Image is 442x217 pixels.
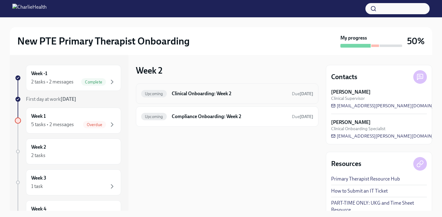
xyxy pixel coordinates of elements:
[31,175,46,181] h6: Week 3
[141,89,313,99] a: UpcomingClinical Onboarding: Week 2Due[DATE]
[141,112,313,121] a: UpcomingCompliance Onboarding: Week 2Due[DATE]
[292,91,313,97] span: August 30th, 2025 10:00
[292,91,313,96] span: Due
[331,89,371,96] strong: [PERSON_NAME]
[15,65,121,91] a: Week -12 tasks • 2 messagesComplete
[83,122,106,127] span: Overdue
[31,183,43,190] div: 1 task
[31,206,46,212] h6: Week 4
[407,36,425,47] h3: 50%
[300,114,313,119] strong: [DATE]
[31,121,74,128] div: 5 tasks • 2 messages
[172,90,287,97] h6: Clinical Onboarding: Week 2
[172,113,287,120] h6: Compliance Onboarding: Week 2
[15,96,121,103] a: First day at work[DATE]
[292,114,313,120] span: August 30th, 2025 10:00
[15,108,121,134] a: Week 15 tasks • 2 messagesOverdue
[15,138,121,164] a: Week 22 tasks
[81,80,106,84] span: Complete
[26,96,76,102] span: First day at work
[31,70,47,77] h6: Week -1
[17,35,190,47] h2: New PTE Primary Therapist Onboarding
[331,176,400,182] a: Primary Therapist Resource Hub
[331,159,361,168] h4: Resources
[31,113,46,120] h6: Week 1
[136,65,162,76] h3: Week 2
[331,188,388,194] a: How to Submit an IT Ticket
[331,200,427,213] a: PART-TIME ONLY: UKG and Time Sheet Resource
[292,114,313,119] span: Due
[331,72,357,82] h4: Contacts
[331,96,365,101] span: Clinical Supervisor
[340,35,367,41] strong: My progress
[31,79,74,85] div: 2 tasks • 2 messages
[31,144,46,151] h6: Week 2
[300,91,313,96] strong: [DATE]
[12,4,47,14] img: CharlieHealth
[31,152,45,159] div: 2 tasks
[15,169,121,195] a: Week 31 task
[331,119,371,126] strong: [PERSON_NAME]
[141,91,167,96] span: Upcoming
[141,114,167,119] span: Upcoming
[331,126,385,132] span: Clinical Onboarding Specialist
[61,96,76,102] strong: [DATE]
